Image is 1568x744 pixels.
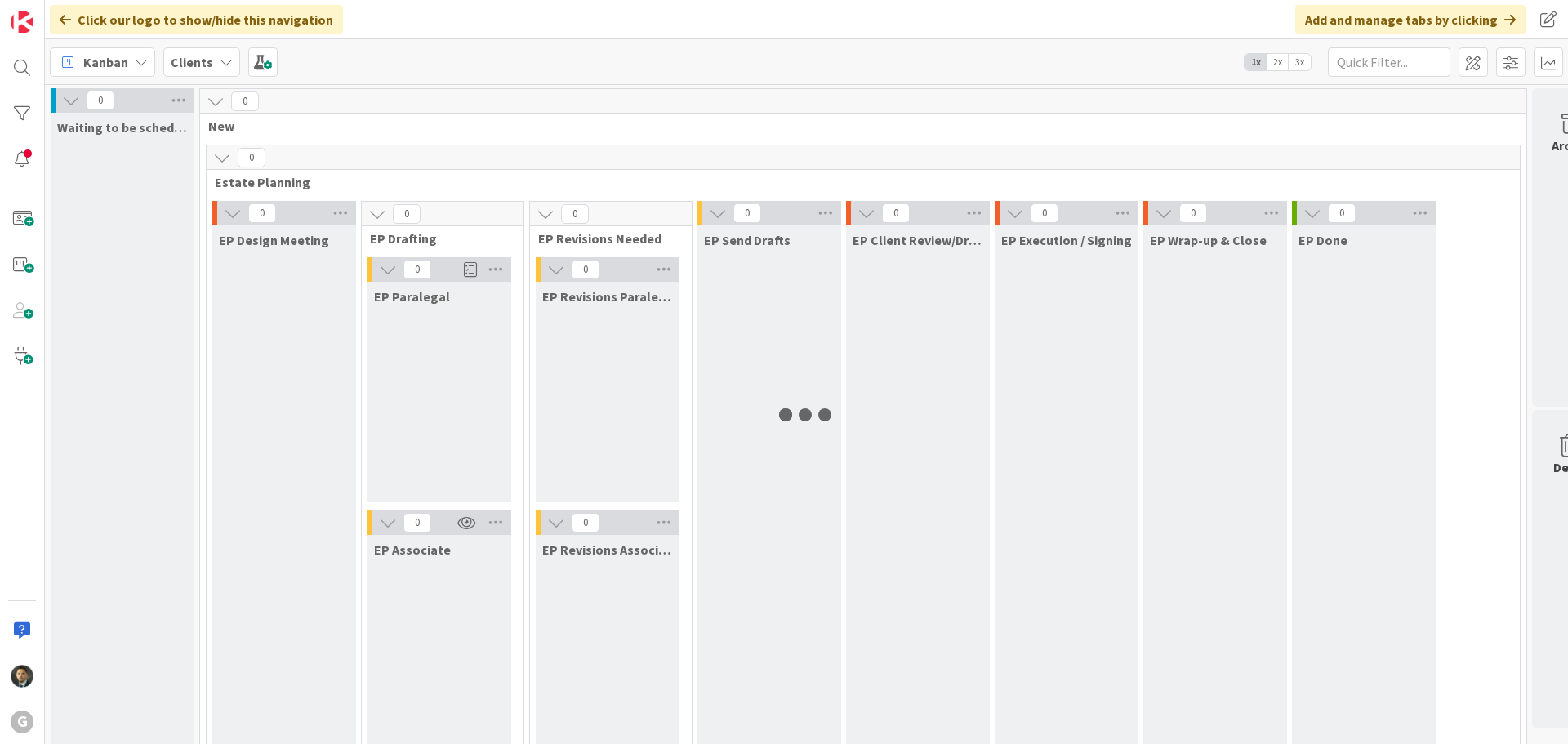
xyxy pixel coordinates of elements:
span: 0 [238,148,265,167]
span: EP Done [1298,232,1347,248]
span: 0 [1031,203,1058,223]
span: EP Execution / Signing [1001,232,1132,248]
div: Click our logo to show/hide this navigation [50,5,343,34]
span: 0 [572,513,599,532]
input: Quick Filter... [1328,47,1450,77]
span: EP Drafting [370,230,503,247]
img: CG [11,665,33,688]
span: 0 [572,260,599,279]
span: Waiting to be scheduled [57,119,188,136]
span: 0 [403,260,431,279]
div: Add and manage tabs by clicking [1295,5,1526,34]
span: 0 [561,204,589,224]
span: 0 [403,513,431,532]
div: G [11,711,33,733]
span: 0 [393,204,421,224]
span: 0 [87,91,114,110]
img: Visit kanbanzone.com [11,11,33,33]
span: EP Paralegal [374,288,450,305]
span: 3x [1289,54,1311,70]
span: 2x [1267,54,1289,70]
span: 0 [248,203,276,223]
b: Clients [171,54,213,70]
span: Support [89,2,129,22]
span: 1x [1245,54,1267,70]
span: New [208,118,1506,134]
span: EP Revisions Needed [538,230,671,247]
span: 0 [733,203,761,223]
span: EP Revisions Paralegal [542,288,673,305]
span: EP Wrap-up & Close [1150,232,1267,248]
span: EP Send Drafts [704,232,791,248]
span: EP Revisions Associate [542,541,673,558]
span: 0 [882,203,910,223]
span: EP Associate [374,541,451,558]
span: Estate Planning [215,174,1499,190]
span: Kanban [83,52,128,72]
span: 0 [231,91,259,111]
span: 0 [1328,203,1356,223]
span: EP Client Review/Draft Review Meeting [853,232,983,248]
span: 0 [1179,203,1207,223]
span: EP Design Meeting [219,232,329,248]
